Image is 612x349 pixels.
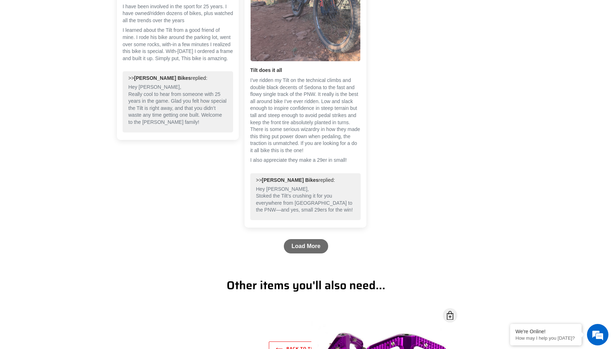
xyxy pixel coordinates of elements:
[23,36,41,54] img: d_696896380_company_1647369064580_696896380
[134,75,191,81] b: [PERSON_NAME] Bikes
[256,186,355,214] p: Hey [PERSON_NAME], Stoked the Tilt’s crushing it for you everywhere from [GEOGRAPHIC_DATA] to the...
[48,40,131,49] div: Chat with us now
[515,329,576,334] div: We're Online!
[284,239,329,253] a: Load More
[128,84,227,126] p: Hey [PERSON_NAME], Really cool to hear from someone with 25 years in the game. Glad you felt how ...
[8,39,19,50] div: Navigation go back
[262,177,319,183] b: [PERSON_NAME] Bikes
[41,90,99,163] span: We're online!
[250,157,361,164] p: I also appreciate they make a 29er in small!
[250,77,361,154] p: I’ve ridden my Tilt on the technical climbs and double black decents of Sedona to the fast and fl...
[256,177,355,184] div: >> replied:
[4,195,136,220] textarea: Type your message and hit 'Enter'
[123,3,233,24] p: I have been involved in the sport for 25 years. I have owned/ridden dozens of bikes, plus watched...
[123,27,233,62] p: I learned about the Tilt from a good friend of mine. I rode his bike around the parking lot, went...
[515,335,576,341] p: How may I help you today?
[128,75,227,82] div: >> replied:
[250,67,361,74] b: Tilt does it all
[117,4,134,21] div: Minimize live chat window
[111,278,501,292] h1: Other items you'll also need...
